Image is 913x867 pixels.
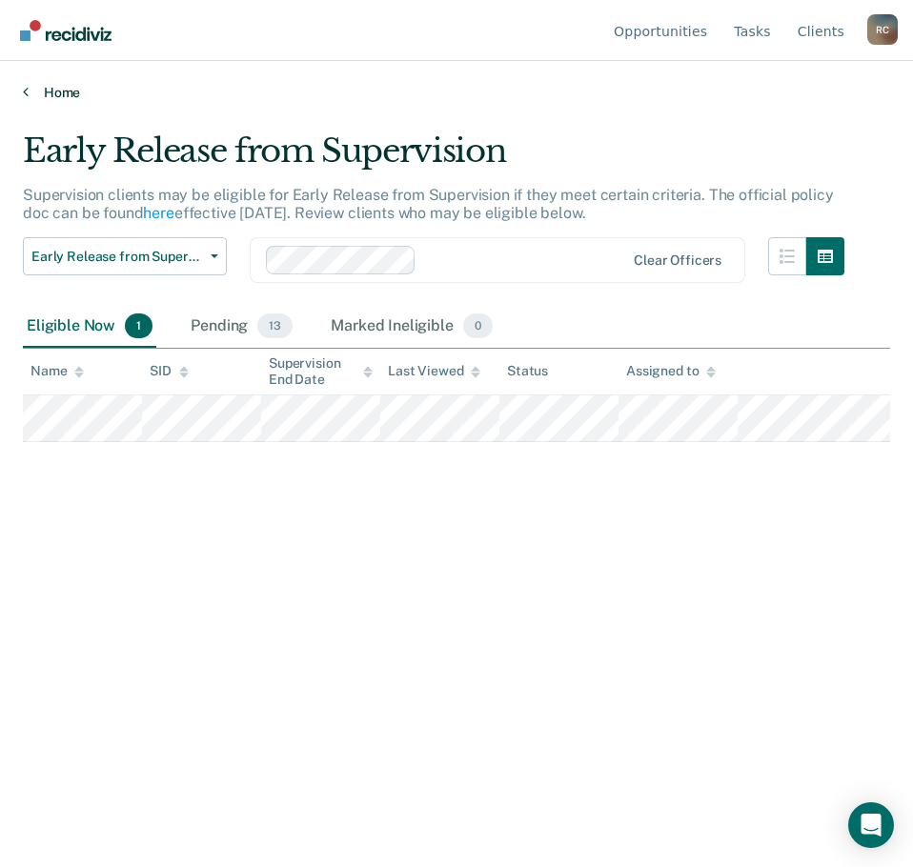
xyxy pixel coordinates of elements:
[125,313,152,338] span: 1
[867,14,898,45] div: R C
[257,313,293,338] span: 13
[23,237,227,275] button: Early Release from Supervision
[30,363,84,379] div: Name
[269,355,373,388] div: Supervision End Date
[23,306,156,348] div: Eligible Now1
[463,313,493,338] span: 0
[23,186,834,222] p: Supervision clients may be eligible for Early Release from Supervision if they meet certain crite...
[634,252,721,269] div: Clear officers
[388,363,480,379] div: Last Viewed
[23,84,890,101] a: Home
[23,131,844,186] div: Early Release from Supervision
[848,802,894,848] div: Open Intercom Messenger
[31,249,203,265] span: Early Release from Supervision
[867,14,898,45] button: Profile dropdown button
[143,204,173,222] a: here
[626,363,716,379] div: Assigned to
[20,20,112,41] img: Recidiviz
[150,363,189,379] div: SID
[187,306,296,348] div: Pending13
[327,306,497,348] div: Marked Ineligible0
[507,363,548,379] div: Status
